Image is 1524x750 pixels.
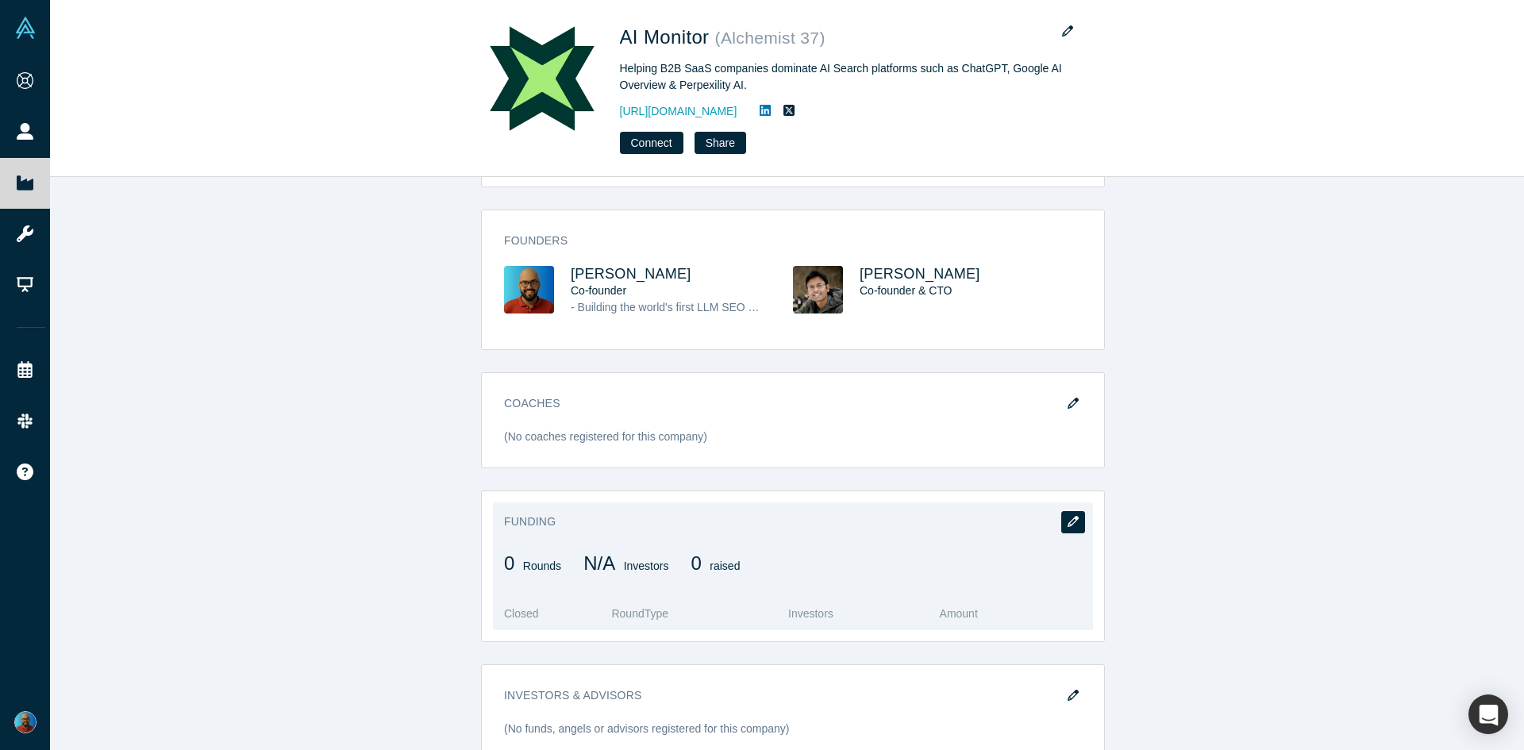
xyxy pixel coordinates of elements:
[691,552,701,574] span: 0
[504,266,554,313] img: Avinash Tripathi's Profile Image
[487,23,598,134] img: AI Monitor's Logo
[504,552,561,586] div: Rounds
[571,266,691,282] a: [PERSON_NAME]
[504,395,1060,412] h3: Coaches
[691,552,740,586] div: raised
[793,266,843,313] img: Abhishek Tripathi's Profile Image
[620,103,737,120] a: [URL][DOMAIN_NAME]
[929,597,1082,630] th: Amount
[645,607,668,620] span: Type
[620,60,1064,94] div: Helping B2B SaaS companies dominate AI Search platforms such as ChatGPT, Google AI Overview & Per...
[504,552,514,574] span: 0
[715,29,825,47] small: ( Alchemist 37 )
[504,233,1060,249] h3: Founders
[571,301,1503,313] span: - Building the world's first LLM SEO Tool. We are like SEMrush but for ChatGPT, Google AI Overvie...
[583,552,615,574] span: N/A
[14,711,37,733] img: Avinash Tripathi's Account
[504,513,1060,530] h3: Funding
[504,597,611,630] th: Closed
[620,26,715,48] span: AI Monitor
[571,284,626,297] span: Co-founder
[620,132,683,154] button: Connect
[860,266,980,282] a: [PERSON_NAME]
[788,597,929,630] th: Investors
[504,687,1060,704] h3: Investors & Advisors
[860,284,952,297] span: Co-founder & CTO
[611,597,788,630] th: Round
[504,429,1082,456] div: (No coaches registered for this company)
[14,17,37,39] img: Alchemist Vault Logo
[504,721,1082,748] div: (No funds, angels or advisors registered for this company)
[695,132,746,154] button: Share
[583,552,668,586] div: Investors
